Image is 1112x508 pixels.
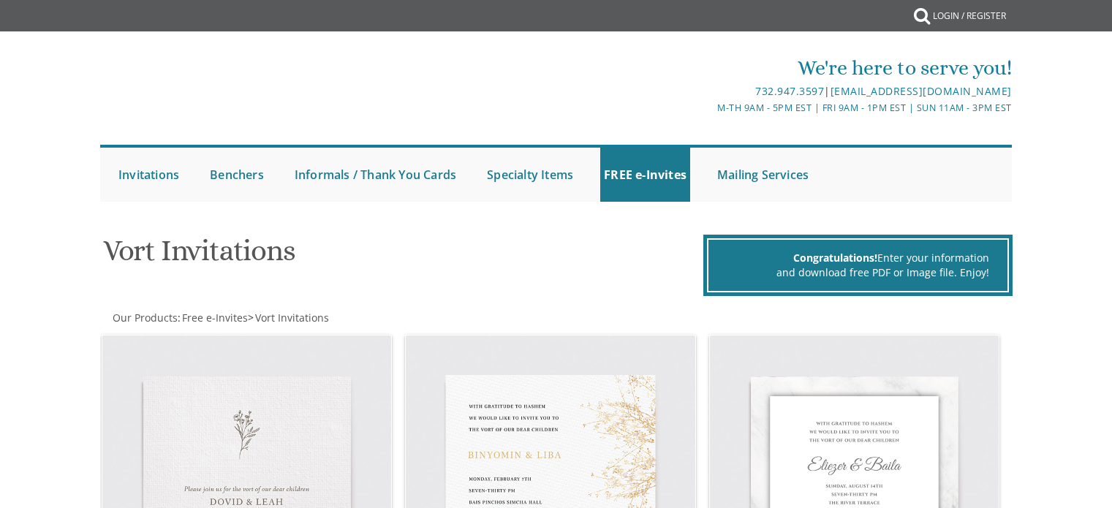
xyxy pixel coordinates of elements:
span: > [248,311,329,325]
div: Enter your information [727,251,989,265]
a: Vort Invitations [254,311,329,325]
a: Benchers [206,148,268,202]
div: | [405,83,1012,100]
a: Mailing Services [714,148,812,202]
div: : [100,311,556,325]
a: Informals / Thank You Cards [291,148,460,202]
a: FREE e-Invites [600,148,690,202]
h1: Vort Invitations [103,235,700,278]
a: Specialty Items [483,148,577,202]
a: Our Products [111,311,178,325]
span: Vort Invitations [255,311,329,325]
div: M-Th 9am - 5pm EST | Fri 9am - 1pm EST | Sun 11am - 3pm EST [405,100,1012,115]
span: Congratulations! [793,251,877,265]
div: and download free PDF or Image file. Enjoy! [727,265,989,280]
span: Free e-Invites [182,311,248,325]
a: Free e-Invites [181,311,248,325]
div: We're here to serve you! [405,53,1012,83]
a: Invitations [115,148,183,202]
a: 732.947.3597 [755,84,824,98]
a: [EMAIL_ADDRESS][DOMAIN_NAME] [831,84,1012,98]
